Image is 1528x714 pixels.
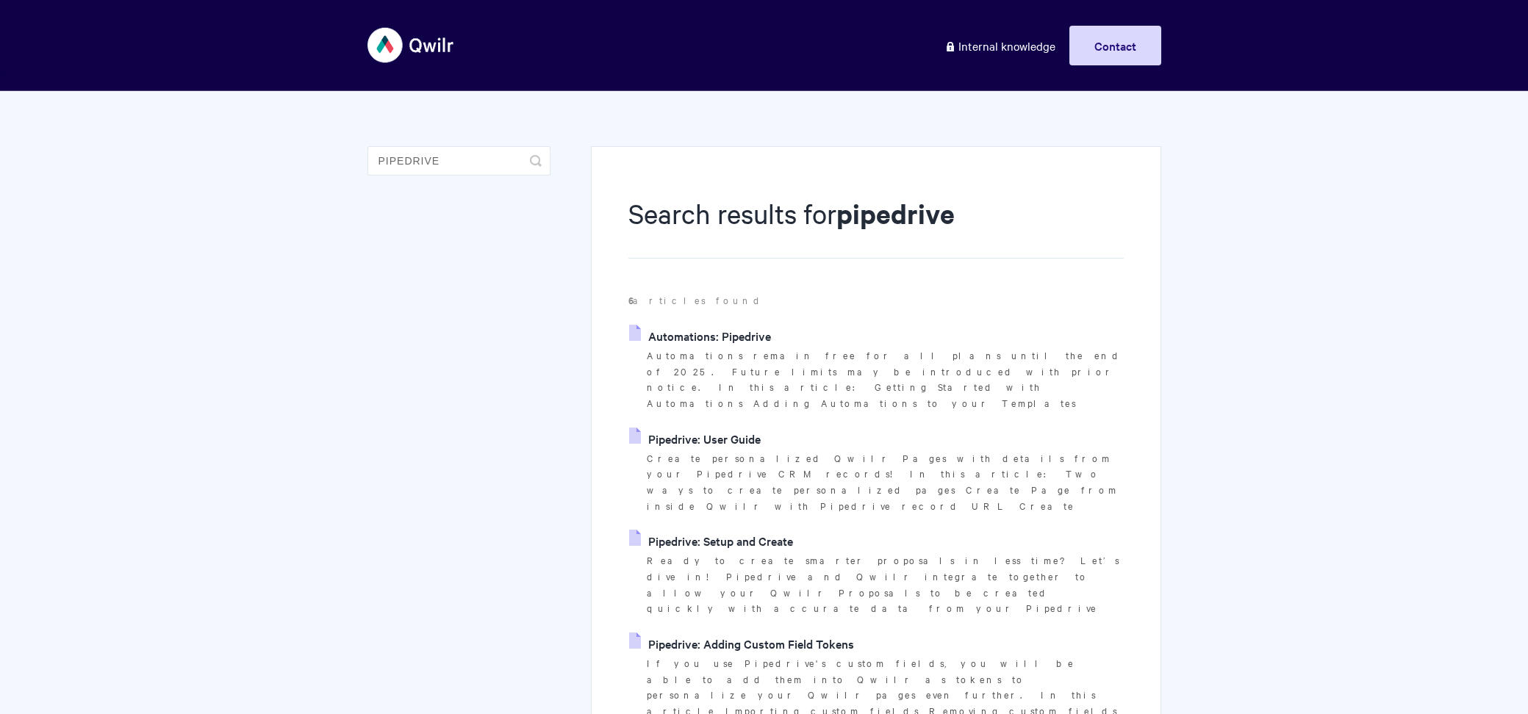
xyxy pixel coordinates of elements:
[836,195,955,231] strong: pipedrive
[647,347,1123,411] p: Automations remain free for all plans until the end of 2025. Future limits may be introduced with...
[1069,26,1161,65] a: Contact
[647,552,1123,616] p: Ready to create smarter proposals in less time? Let’s dive in! Pipedrive and Qwilr integrate toge...
[628,292,1123,309] p: articles found
[629,530,793,552] a: Pipedrive: Setup and Create
[629,632,854,654] a: Pipedrive: Adding Custom Field Tokens
[367,146,550,176] input: Search
[628,293,633,307] strong: 6
[933,26,1066,65] a: Internal knowledge
[367,18,455,73] img: Qwilr Help Center
[647,450,1123,514] p: Create personalized Qwilr Pages with details from your Pipedrive CRM records! In this article: Tw...
[628,195,1123,259] h1: Search results for
[629,325,771,347] a: Automations: Pipedrive
[629,428,761,450] a: Pipedrive: User Guide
